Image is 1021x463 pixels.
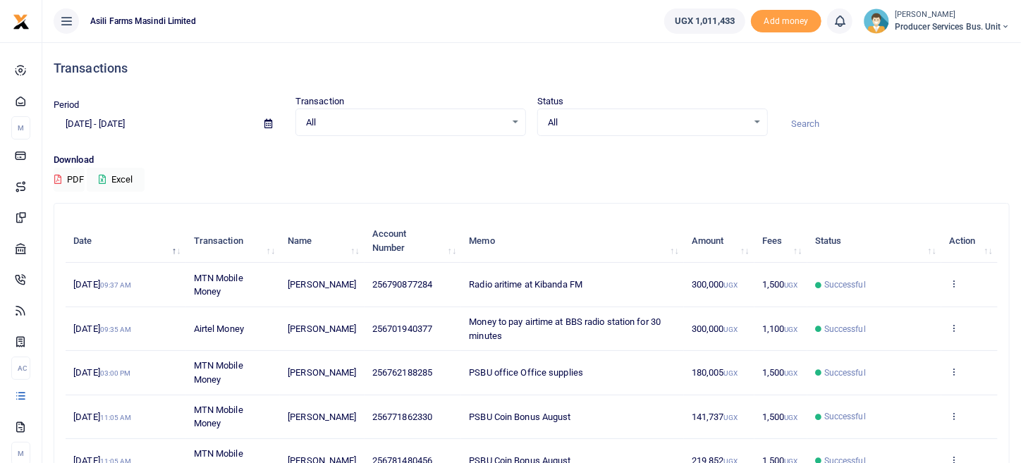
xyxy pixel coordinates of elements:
[11,357,30,380] li: Ac
[306,116,506,130] span: All
[692,367,738,378] span: 180,005
[13,13,30,30] img: logo-small
[807,219,941,263] th: Status: activate to sort column ascending
[54,168,85,192] button: PDF
[692,323,738,334] span: 300,000
[469,316,661,341] span: Money to pay airtime at BBS radio station for 30 minutes
[548,116,747,130] span: All
[941,219,998,263] th: Action: activate to sort column ascending
[762,412,798,422] span: 1,500
[864,8,1010,34] a: profile-user [PERSON_NAME] Producer Services Bus. Unit
[675,14,735,28] span: UGX 1,011,433
[11,116,30,140] li: M
[54,153,1010,168] p: Download
[692,279,738,290] span: 300,000
[54,61,1010,76] h4: Transactions
[824,410,866,423] span: Successful
[537,94,564,109] label: Status
[73,279,131,290] span: [DATE]
[73,412,131,422] span: [DATE]
[372,367,432,378] span: 256762188285
[784,326,797,333] small: UGX
[13,16,30,26] a: logo-small logo-large logo-large
[762,367,798,378] span: 1,500
[365,219,461,263] th: Account Number: activate to sort column ascending
[469,412,570,422] span: PSBU Coin Bonus August
[85,15,202,27] span: Asili Farms Masindi Limited
[461,219,684,263] th: Memo: activate to sort column ascending
[194,360,243,385] span: MTN Mobile Money
[751,10,821,33] li: Toup your wallet
[724,326,738,333] small: UGX
[288,323,356,334] span: [PERSON_NAME]
[87,168,145,192] button: Excel
[762,323,798,334] span: 1,100
[824,278,866,291] span: Successful
[469,279,582,290] span: Radio aritime at Kibanda FM
[73,323,131,334] span: [DATE]
[724,414,738,421] small: UGX
[684,219,754,263] th: Amount: activate to sort column ascending
[280,219,365,263] th: Name: activate to sort column ascending
[295,94,344,109] label: Transaction
[784,281,797,289] small: UGX
[784,369,797,377] small: UGX
[288,279,356,290] span: [PERSON_NAME]
[751,15,821,25] a: Add money
[659,8,751,34] li: Wallet ballance
[54,98,80,112] label: Period
[824,323,866,335] span: Successful
[194,273,243,297] span: MTN Mobile Money
[100,414,132,421] small: 11:05 AM
[194,405,243,429] span: MTN Mobile Money
[194,323,244,334] span: Airtel Money
[469,367,583,378] span: PSBU office Office supplies
[100,281,132,289] small: 09:37 AM
[895,20,1010,33] span: Producer Services Bus. Unit
[784,414,797,421] small: UGX
[186,219,281,263] th: Transaction: activate to sort column ascending
[751,10,821,33] span: Add money
[779,112,1010,136] input: Search
[724,281,738,289] small: UGX
[754,219,807,263] th: Fees: activate to sort column ascending
[288,367,356,378] span: [PERSON_NAME]
[692,412,738,422] span: 141,737
[54,112,253,136] input: select period
[100,369,131,377] small: 03:00 PM
[372,279,432,290] span: 256790877284
[288,412,356,422] span: [PERSON_NAME]
[762,279,798,290] span: 1,500
[824,366,866,379] span: Successful
[724,369,738,377] small: UGX
[372,323,432,334] span: 256701940377
[100,326,132,333] small: 09:35 AM
[73,367,130,378] span: [DATE]
[372,412,432,422] span: 256771862330
[66,219,186,263] th: Date: activate to sort column descending
[895,9,1010,21] small: [PERSON_NAME]
[864,8,889,34] img: profile-user
[664,8,745,34] a: UGX 1,011,433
